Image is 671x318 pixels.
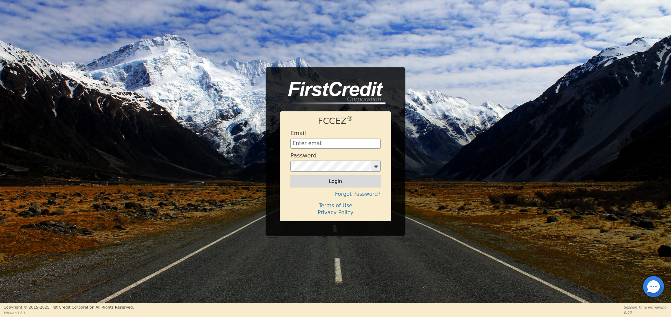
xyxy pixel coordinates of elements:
[290,139,381,149] input: Enter email
[624,305,668,310] p: Session Time Remaining:
[624,310,668,315] p: 0:00
[347,115,353,122] sup: ®
[290,191,381,197] h4: Forgot Password?
[290,116,381,126] h1: FCCEZ
[290,209,381,216] h4: Privacy Policy
[95,305,134,310] span: All Rights Reserved.
[290,161,371,172] input: password
[290,152,317,159] h4: Password
[3,305,134,311] p: Copyright © 2015- 2025 First Credit Corporation.
[3,310,134,316] p: Version 3.2.1
[280,82,385,105] img: logo-CMu_cnol.png
[290,175,381,187] button: Login
[290,130,306,136] h4: Email
[290,202,381,209] h4: Terms of Use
